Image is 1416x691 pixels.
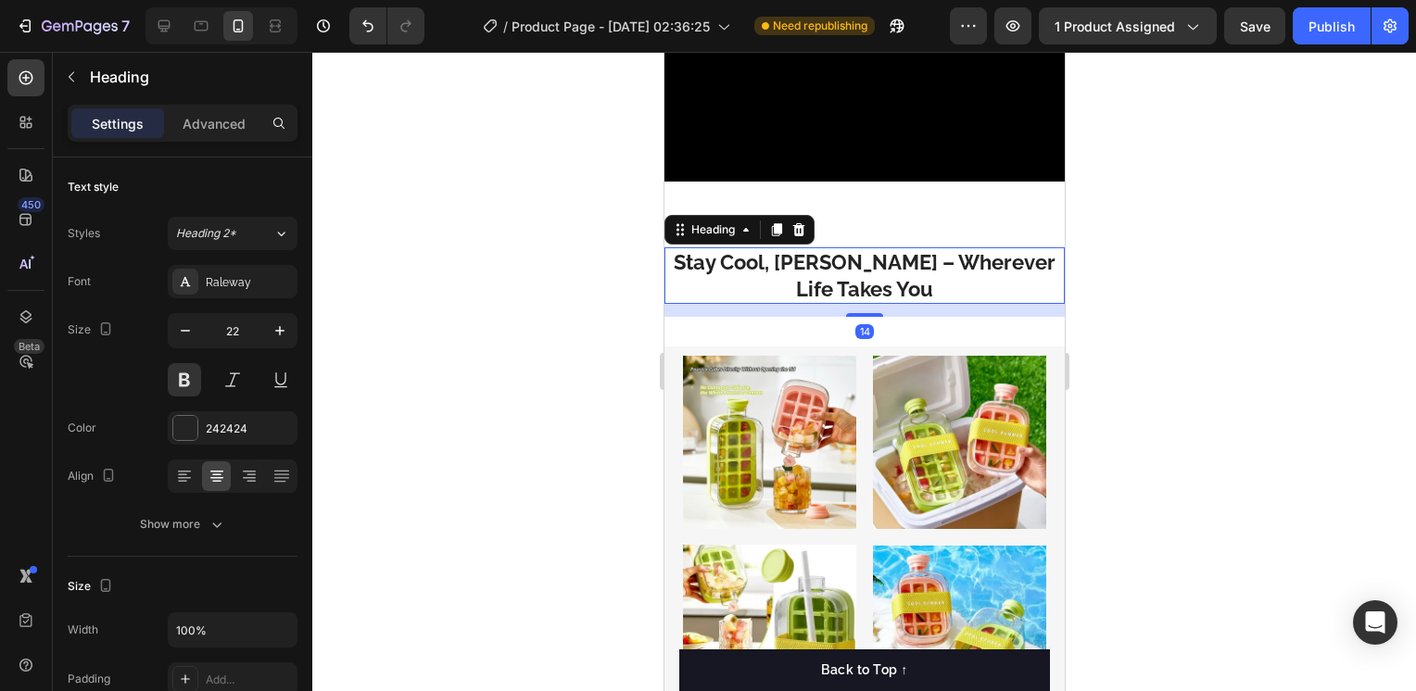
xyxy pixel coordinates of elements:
button: Show more [68,508,297,541]
p: Settings [92,114,144,133]
div: Color [68,420,96,436]
div: Styles [68,225,100,242]
p: Heading [90,66,290,88]
span: Save [1240,19,1271,34]
span: Product Page - [DATE] 02:36:25 [512,17,710,36]
button: 7 [7,7,138,44]
span: 1 product assigned [1055,17,1175,36]
div: Align [68,464,120,489]
div: Open Intercom Messenger [1353,600,1397,645]
div: Font [68,273,91,290]
img: 17982dbde3d14b219a3b9e405e9458ae-goods_1080x.jpg [209,304,382,477]
div: Show more [140,515,226,534]
div: 242424 [206,421,293,437]
button: Heading 2* [168,217,297,250]
div: Publish [1309,17,1355,36]
div: Width [68,622,98,638]
div: Raleway [206,274,293,291]
p: 7 [121,15,130,37]
button: Back to Top ↑ [15,597,386,639]
p: Advanced [183,114,246,133]
span: Heading 2* [176,225,236,242]
button: 1 product assigned [1039,7,1217,44]
span: Need republishing [773,18,867,34]
img: cc813517947c487e89c489993fad0b8c-goods_1296x.jpg [19,493,192,666]
iframe: Design area [664,52,1065,691]
input: Auto [169,613,297,647]
div: Text style [68,179,119,195]
div: Size [68,574,117,599]
div: 450 [18,197,44,212]
div: Beta [14,339,44,354]
button: Save [1224,7,1285,44]
div: Size [68,318,117,343]
div: Padding [68,671,110,687]
img: 62419712f2374b37bf3dd91cbec8aae6-goods_720x.jpg [209,494,382,667]
button: Publish [1293,7,1371,44]
div: Add... [206,672,293,688]
span: / [503,17,508,36]
div: Undo/Redo [349,7,424,44]
div: Back to Top ↑ [157,609,244,628]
